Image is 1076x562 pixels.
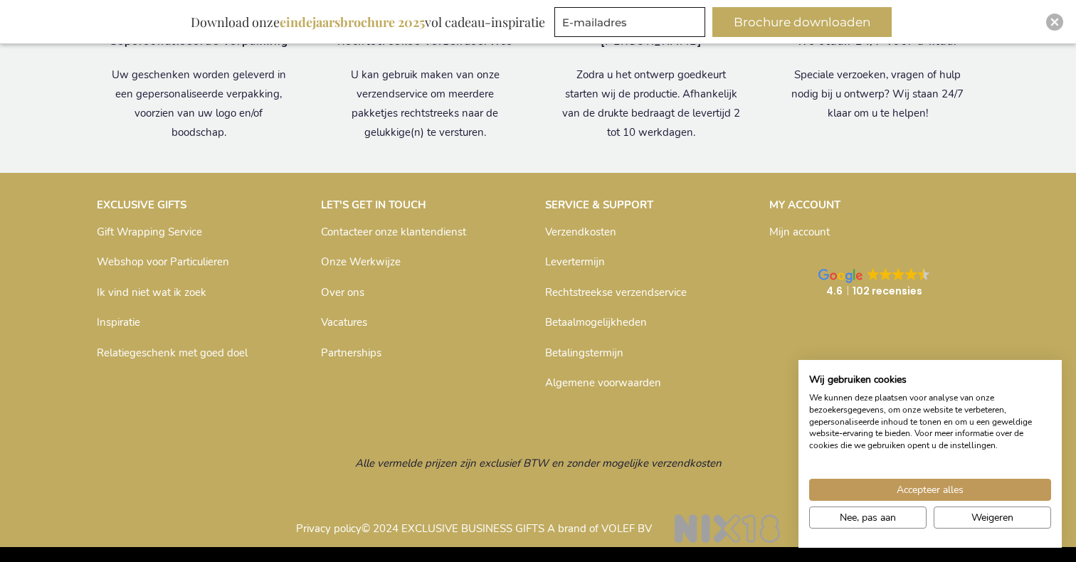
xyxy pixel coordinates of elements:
[321,198,426,212] strong: LET'S GET IN TOUCH
[545,225,616,239] a: Verzendkosten
[809,507,927,529] button: Pas cookie voorkeuren aan
[809,479,1051,501] button: Accepteer alle cookies
[769,225,830,239] a: Mijn account
[545,285,687,299] a: Rechtstreekse verzendservice
[321,285,364,299] a: Over ons
[545,198,653,212] strong: SERVICE & SUPPORT
[905,268,917,280] img: Google
[1050,18,1059,26] img: Close
[97,198,186,212] strong: EXCLUSIVE GIFTS
[880,268,892,280] img: Google
[321,346,381,360] a: Partnerships
[786,65,969,123] p: Speciale verzoeken, vragen of hulp nodig bij u ontwerp? Wij staan 24/7 klaar om u te helpen!
[321,225,466,239] a: Contacteer onze klantendienst
[107,65,290,142] p: Uw geschenken worden geleverd in een gepersonaliseerde verpakking, voorzien van uw logo en/of boo...
[554,7,710,41] form: marketing offers and promotions
[97,504,979,540] p: © 2024 EXCLUSIVE BUSINESS GIFTS A brand of VOLEF BV
[809,373,1051,386] h2: Wij gebruiken cookies
[545,376,661,390] a: Algemene voorwaarden
[545,346,623,360] a: Betalingstermijn
[355,456,722,470] span: Alle vermelde prijzen zijn exclusief BTW en zonder mogelijke verzendkosten
[333,65,517,142] p: U kan gebruik maken van onze verzendservice om meerdere pakketjes rechtstreeks naar de gelukkige(...
[321,315,367,329] a: Vacatures
[97,255,229,269] a: Webshop voor Particulieren
[296,521,362,536] a: Privacy policy
[280,14,425,31] b: eindejaarsbrochure 2025
[818,269,863,283] img: Google
[97,315,140,329] a: Inspiratie
[971,510,1013,525] span: Weigeren
[97,346,248,360] a: Relatiegeschenk met goed doel
[769,198,840,212] strong: MY ACCOUNT
[826,284,922,298] strong: 4.6 102 recensies
[934,507,1051,529] button: Alle cookies weigeren
[545,255,605,269] a: Levertermijn
[545,315,647,329] a: Betaalmogelijkheden
[97,225,202,239] a: Gift Wrapping Service
[97,285,206,299] a: Ik vind niet wat ik zoek
[840,510,896,525] span: Nee, pas aan
[918,268,930,280] img: Google
[867,268,880,280] img: Google
[554,7,705,37] input: E-mailadres
[675,514,780,543] img: NIX18
[897,482,964,497] span: Accepteer alles
[1046,14,1063,31] div: Close
[769,254,979,312] a: Google GoogleGoogleGoogleGoogleGoogle 4.6102 recensies
[809,392,1051,452] p: We kunnen deze plaatsen voor analyse van onze bezoekersgegevens, om onze website te verbeteren, g...
[184,7,552,37] div: Download onze vol cadeau-inspiratie
[559,65,743,142] p: Zodra u het ontwerp goedkeurt starten wij de productie. Afhankelijk van de drukte bedraagt de lev...
[712,7,892,37] button: Brochure downloaden
[321,255,401,269] a: Onze Werkwijze
[892,268,904,280] img: Google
